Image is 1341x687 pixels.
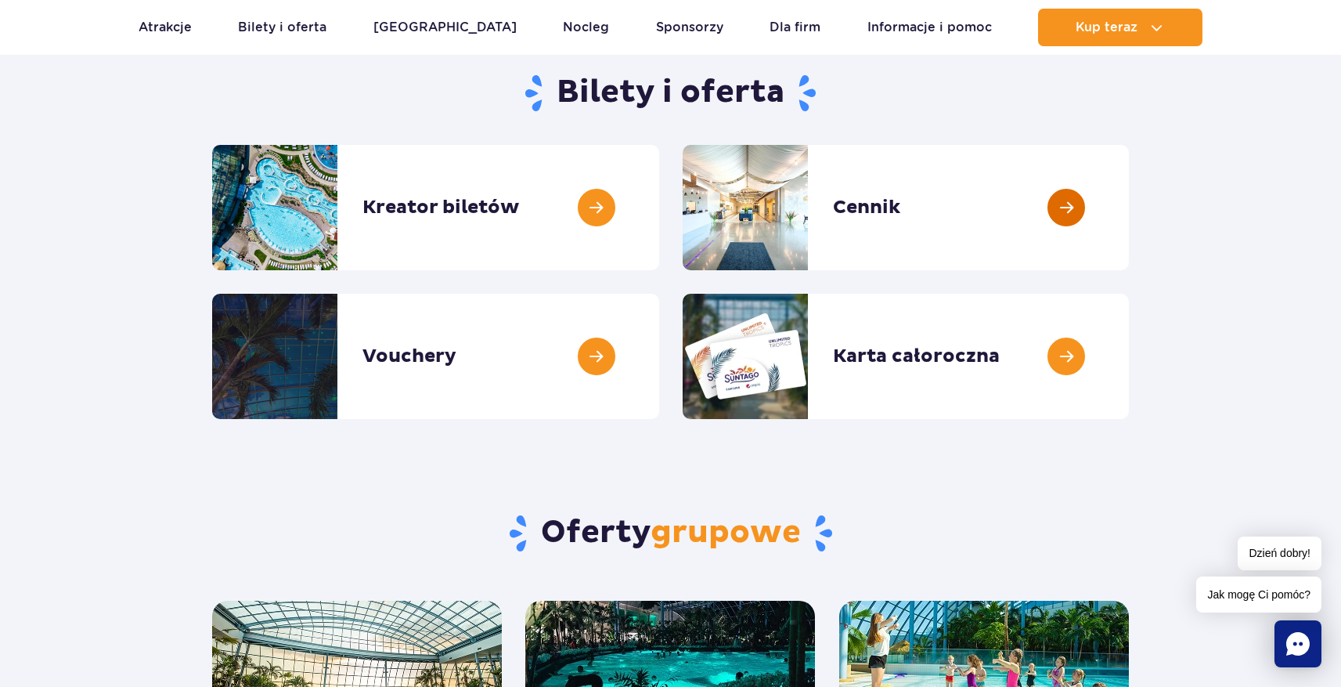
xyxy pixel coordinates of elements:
h1: Bilety i oferta [212,73,1129,114]
span: Jak mogę Ci pomóc? [1196,577,1321,613]
span: Kup teraz [1076,20,1137,34]
span: Dzień dobry! [1238,537,1321,570]
h2: Oferty [212,513,1129,554]
span: grupowe [651,513,801,552]
a: Sponsorzy [656,9,723,46]
a: Atrakcje [139,9,192,46]
a: Bilety i oferta [238,9,326,46]
a: Nocleg [563,9,609,46]
a: Dla firm [770,9,820,46]
button: Kup teraz [1038,9,1202,46]
a: Informacje i pomoc [867,9,992,46]
div: Chat [1274,620,1321,667]
a: [GEOGRAPHIC_DATA] [373,9,517,46]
